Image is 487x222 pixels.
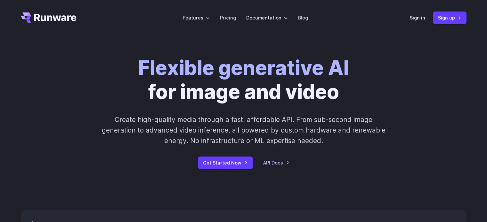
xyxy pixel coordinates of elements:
[198,157,253,169] a: Get Started Now
[138,56,349,104] h1: for image and video
[220,14,236,21] a: Pricing
[183,14,210,21] label: Features
[246,14,288,21] label: Documentation
[433,11,467,24] a: Sign up
[101,114,386,146] p: Create high-quality media through a fast, affordable API. From sub-second image generation to adv...
[298,14,308,21] a: Blog
[410,14,425,21] a: Sign in
[21,12,77,23] a: Go to /
[138,56,349,80] strong: Flexible generative AI
[263,159,289,166] a: API Docs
